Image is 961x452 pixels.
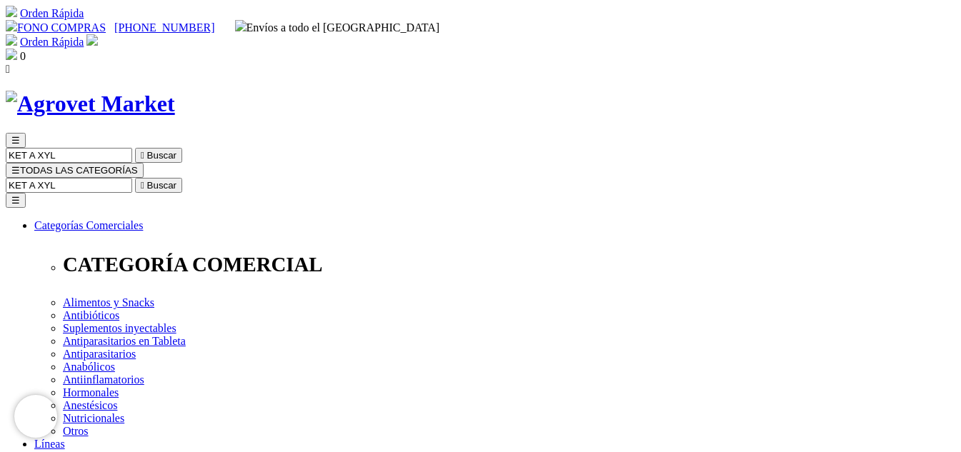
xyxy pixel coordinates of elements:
[147,150,176,161] span: Buscar
[6,34,17,46] img: shopping-cart.svg
[20,7,84,19] a: Orden Rápida
[11,135,20,146] span: ☰
[63,425,89,437] a: Otros
[6,49,17,60] img: shopping-bag.svg
[34,219,143,231] a: Categorías Comerciales
[141,180,144,191] i: 
[20,36,84,48] a: Orden Rápida
[63,296,154,308] a: Alimentos y Snacks
[11,165,20,176] span: ☰
[63,348,136,360] a: Antiparasitarios
[141,150,144,161] i: 
[147,180,176,191] span: Buscar
[63,399,117,411] a: Anestésicos
[63,373,144,386] a: Antiinflamatorios
[86,34,98,46] img: user.svg
[6,63,10,75] i: 
[6,20,17,31] img: phone.svg
[63,361,115,373] a: Anabólicos
[20,50,26,62] span: 0
[6,163,144,178] button: ☰TODAS LAS CATEGORÍAS
[6,133,26,148] button: ☰
[6,6,17,17] img: shopping-cart.svg
[235,20,247,31] img: delivery-truck.svg
[6,148,132,163] input: Buscar
[6,178,132,193] input: Buscar
[235,21,440,34] span: Envíos a todo el [GEOGRAPHIC_DATA]
[86,36,98,48] a: Acceda a su cuenta de cliente
[135,178,182,193] button:  Buscar
[63,335,186,347] a: Antiparasitarios en Tableta
[135,148,182,163] button:  Buscar
[63,309,119,321] a: Antibióticos
[114,21,214,34] a: [PHONE_NUMBER]
[14,395,57,438] iframe: Brevo live chat
[63,386,119,398] a: Hormonales
[6,193,26,208] button: ☰
[34,438,65,450] a: Líneas
[63,412,124,424] a: Nutricionales
[63,253,955,276] p: CATEGORÍA COMERCIAL
[63,322,176,334] a: Suplementos inyectables
[6,91,175,117] img: Agrovet Market
[6,21,106,34] a: FONO COMPRAS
